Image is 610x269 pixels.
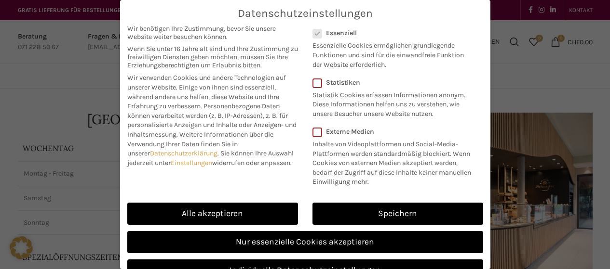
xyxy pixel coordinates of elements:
a: Einstellungen [171,159,212,167]
span: Wir benötigen Ihre Zustimmung, bevor Sie unsere Website weiter besuchen können. [127,25,298,41]
a: Alle akzeptieren [127,203,298,225]
span: Weitere Informationen über die Verwendung Ihrer Daten finden Sie in unserer . [127,130,273,157]
p: Essenzielle Cookies ermöglichen grundlegende Funktionen und sind für die einwandfreie Funktion de... [312,37,471,69]
span: Personenbezogene Daten können verarbeitet werden (z. B. IP-Adressen), z. B. für personalisierte A... [127,102,297,139]
p: Inhalte von Videoplattformen und Social-Media-Plattformen werden standardmäßig blockiert. Wenn Co... [312,136,477,187]
a: Datenschutzerklärung [150,149,217,157]
label: Statistiken [312,78,471,87]
a: Nur essenzielle Cookies akzeptieren [127,231,483,253]
label: Externe Medien [312,128,477,136]
span: Sie können Ihre Auswahl jederzeit unter widerrufen oder anpassen. [127,149,294,167]
a: Speichern [312,203,483,225]
span: Wenn Sie unter 16 Jahre alt sind und Ihre Zustimmung zu freiwilligen Diensten geben möchten, müss... [127,45,298,69]
span: Datenschutzeinstellungen [238,7,373,20]
label: Essenziell [312,29,471,37]
p: Statistik Cookies erfassen Informationen anonym. Diese Informationen helfen uns zu verstehen, wie... [312,87,471,119]
span: Wir verwenden Cookies und andere Technologien auf unserer Website. Einige von ihnen sind essenzie... [127,74,286,110]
